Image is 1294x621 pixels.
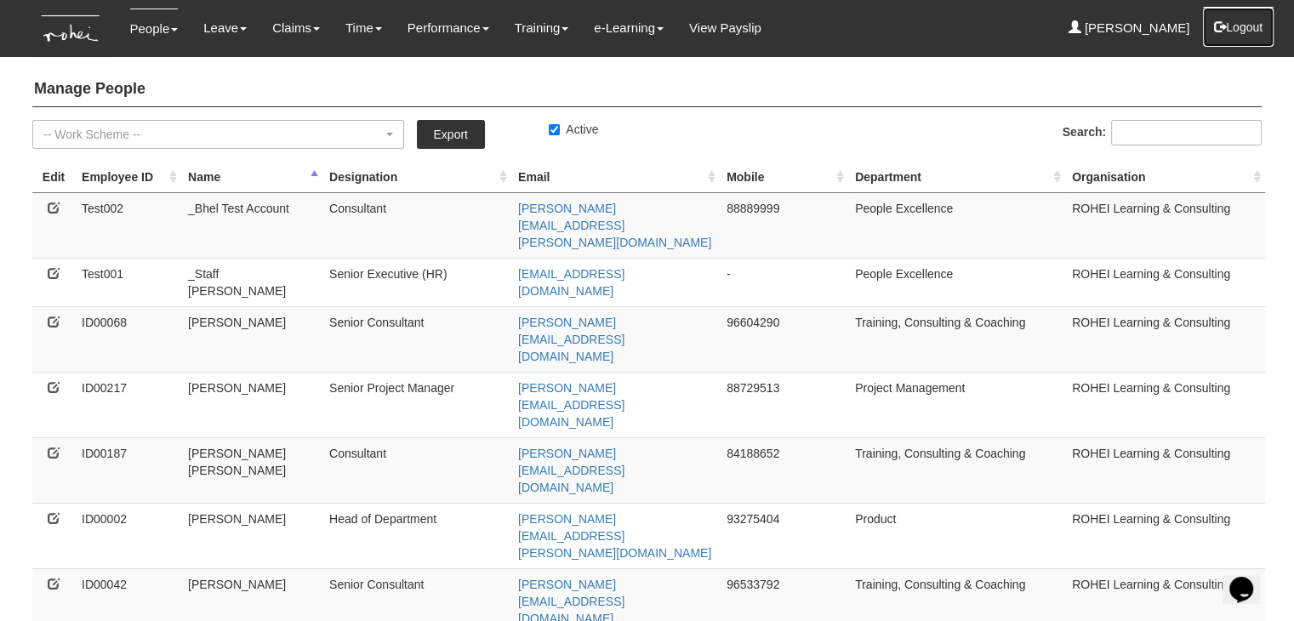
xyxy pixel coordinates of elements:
[322,503,511,568] td: Head of Department
[322,192,511,258] td: Consultant
[720,503,848,568] td: 93275404
[848,437,1065,503] td: Training, Consulting & Coaching
[511,162,720,193] th: Email : activate to sort column ascending
[130,9,179,48] a: People
[1065,437,1265,503] td: ROHEI Learning & Consulting
[1069,9,1190,48] a: [PERSON_NAME]
[181,258,322,306] td: _Staff [PERSON_NAME]
[549,124,560,135] input: Active
[518,202,711,249] a: [PERSON_NAME][EMAIL_ADDRESS][PERSON_NAME][DOMAIN_NAME]
[322,372,511,437] td: Senior Project Manager
[518,512,711,560] a: [PERSON_NAME][EMAIL_ADDRESS][PERSON_NAME][DOMAIN_NAME]
[1065,192,1265,258] td: ROHEI Learning & Consulting
[203,9,247,48] a: Leave
[848,372,1065,437] td: Project Management
[518,316,624,363] a: [PERSON_NAME][EMAIL_ADDRESS][DOMAIN_NAME]
[272,9,320,48] a: Claims
[720,192,848,258] td: 88889999
[689,9,761,48] a: View Payslip
[32,72,1262,107] h4: Manage People
[1065,503,1265,568] td: ROHEI Learning & Consulting
[181,372,322,437] td: [PERSON_NAME]
[408,9,489,48] a: Performance
[75,372,181,437] td: ID00217
[848,258,1065,306] td: People Excellence
[322,258,511,306] td: Senior Executive (HR)
[417,120,485,149] a: Export
[720,306,848,372] td: 96604290
[720,372,848,437] td: 88729513
[32,162,75,193] th: Edit
[322,437,511,503] td: Consultant
[43,126,383,143] div: -- Work Scheme --
[1065,306,1265,372] td: ROHEI Learning & Consulting
[75,503,181,568] td: ID00002
[1065,162,1265,193] th: Organisation : activate to sort column ascending
[848,162,1065,193] th: Department : activate to sort column ascending
[594,9,664,48] a: e-Learning
[720,258,848,306] td: -
[75,162,181,193] th: Employee ID: activate to sort column ascending
[322,306,511,372] td: Senior Consultant
[75,258,181,306] td: Test001
[1065,258,1265,306] td: ROHEI Learning & Consulting
[518,381,624,429] a: [PERSON_NAME][EMAIL_ADDRESS][DOMAIN_NAME]
[75,192,181,258] td: Test002
[32,120,404,149] button: -- Work Scheme --
[345,9,382,48] a: Time
[181,437,322,503] td: [PERSON_NAME] [PERSON_NAME]
[1111,120,1262,145] input: Search:
[518,447,624,494] a: [PERSON_NAME][EMAIL_ADDRESS][DOMAIN_NAME]
[1223,553,1277,604] iframe: chat widget
[549,121,598,138] label: Active
[848,503,1065,568] td: Product
[322,162,511,193] th: Designation : activate to sort column ascending
[720,437,848,503] td: 84188652
[181,162,322,193] th: Name : activate to sort column descending
[848,306,1065,372] td: Training, Consulting & Coaching
[518,267,624,298] a: [EMAIL_ADDRESS][DOMAIN_NAME]
[848,192,1065,258] td: People Excellence
[181,192,322,258] td: _Bhel Test Account
[1063,120,1262,145] label: Search:
[720,162,848,193] th: Mobile : activate to sort column ascending
[75,437,181,503] td: ID00187
[181,306,322,372] td: [PERSON_NAME]
[515,9,569,48] a: Training
[1065,372,1265,437] td: ROHEI Learning & Consulting
[75,306,181,372] td: ID00068
[181,503,322,568] td: [PERSON_NAME]
[1202,7,1274,48] button: Logout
